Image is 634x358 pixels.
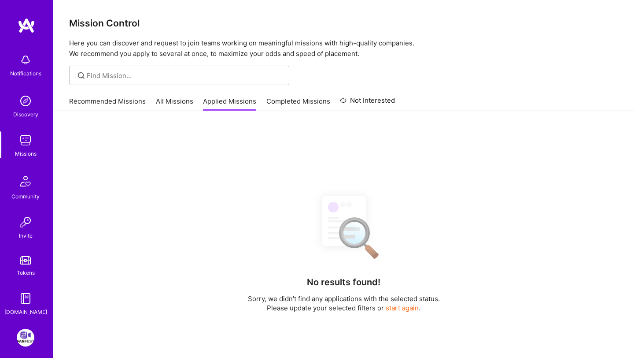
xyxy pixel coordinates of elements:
img: Community [15,171,36,192]
div: Discovery [13,110,38,119]
img: No Results [306,188,381,265]
img: FanFest: Media Engagement Platform [17,329,34,347]
img: teamwork [17,131,34,149]
div: Notifications [10,69,41,78]
i: icon SearchGrey [76,71,86,81]
img: guide book [17,290,34,307]
img: bell [17,51,34,69]
a: Completed Missions [266,97,330,111]
div: Invite [19,231,33,240]
h4: No results found! [307,277,380,287]
div: Community [11,192,40,201]
input: Find Mission... [87,71,283,80]
h3: Mission Control [69,18,618,29]
div: Tokens [17,268,35,277]
img: tokens [20,256,31,265]
p: Please update your selected filters or . [248,303,440,313]
a: All Missions [156,97,193,111]
button: start again [386,303,419,313]
div: Missions [15,149,37,158]
p: Here you can discover and request to join teams working on meaningful missions with high-quality ... [69,38,618,59]
a: Not Interested [340,95,395,111]
a: Recommended Missions [69,97,146,111]
img: logo [18,18,35,34]
div: [DOMAIN_NAME] [4,307,47,317]
img: discovery [17,92,34,110]
p: Sorry, we didn't find any applications with the selected status. [248,294,440,303]
a: Applied Missions [203,97,256,111]
img: Invite [17,213,34,231]
a: FanFest: Media Engagement Platform [15,329,37,347]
